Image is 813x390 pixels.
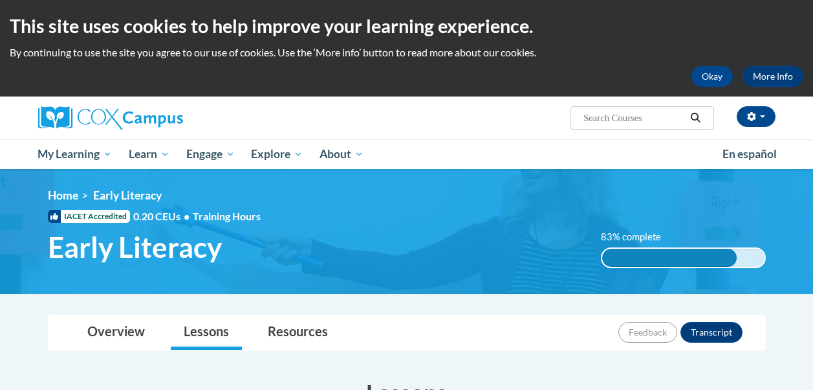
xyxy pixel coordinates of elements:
[171,315,242,350] a: Lessons
[28,139,785,169] div: Main menu
[691,66,733,87] button: Okay
[48,189,78,202] a: Home
[311,139,372,169] a: About
[680,322,743,343] button: Transcript
[38,146,112,162] span: My Learning
[602,249,737,267] div: 83% complete
[178,139,243,169] a: Engage
[10,45,803,60] p: By continuing to use the site you agree to our use of cookies. Use the ‘More info’ button to read...
[743,66,803,87] a: More Info
[133,209,193,224] span: 0.20 CEUs
[686,110,705,126] button: Search
[10,13,803,39] h2: This site uses cookies to help improve your learning experience.
[582,110,686,126] input: Search Courses
[48,230,222,264] span: Early Literacy
[93,189,162,202] span: Early Literacy
[38,106,271,130] a: Cox Campus
[184,210,190,222] span: •
[601,230,675,244] label: 83% complete
[74,315,158,350] a: Overview
[618,322,677,343] button: Feedback
[722,147,777,161] span: En español
[186,146,235,162] span: Engage
[243,139,311,169] a: Explore
[30,139,121,169] a: My Learning
[120,139,178,169] a: Learn
[193,210,261,222] span: Training Hours
[48,210,130,223] span: IACET Accredited
[38,106,183,130] img: Cox Campus
[737,106,775,127] button: Account Settings
[129,146,169,162] span: Learn
[255,315,341,350] a: Resources
[251,146,303,162] span: Explore
[320,146,363,162] span: About
[714,141,785,168] a: En español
